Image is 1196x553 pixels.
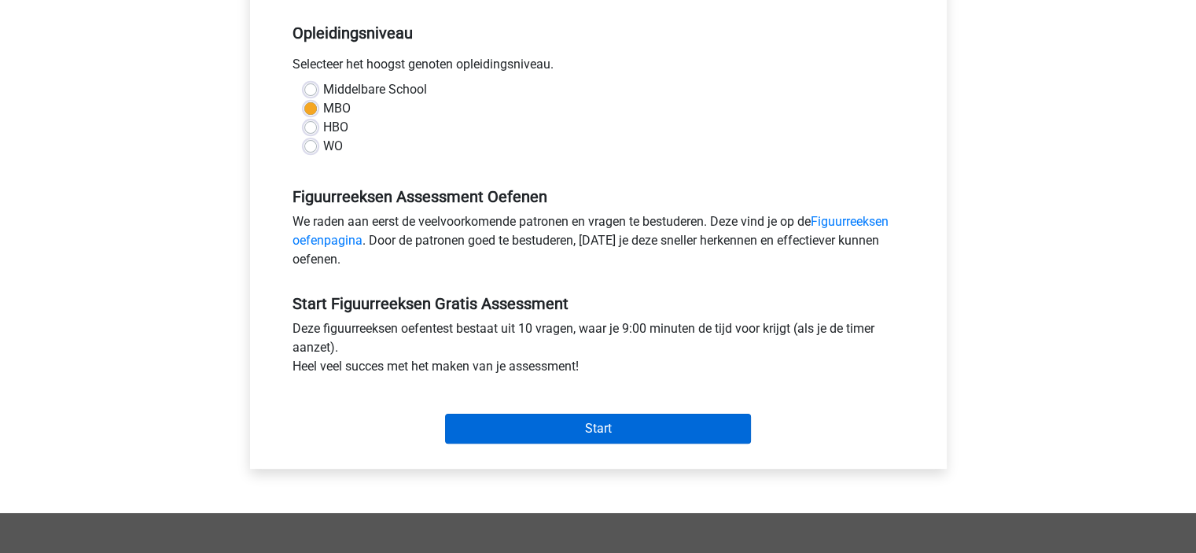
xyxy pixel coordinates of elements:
input: Start [445,414,751,444]
h5: Start Figuurreeksen Gratis Assessment [293,294,904,313]
label: Middelbare School [323,80,427,99]
label: HBO [323,118,348,137]
div: Selecteer het hoogst genoten opleidingsniveau. [281,55,916,80]
div: We raden aan eerst de veelvoorkomende patronen en vragen te bestuderen. Deze vind je op de . Door... [281,212,916,275]
label: WO [323,137,343,156]
h5: Figuurreeksen Assessment Oefenen [293,187,904,206]
div: Deze figuurreeksen oefentest bestaat uit 10 vragen, waar je 9:00 minuten de tijd voor krijgt (als... [281,319,916,382]
h5: Opleidingsniveau [293,17,904,49]
label: MBO [323,99,351,118]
